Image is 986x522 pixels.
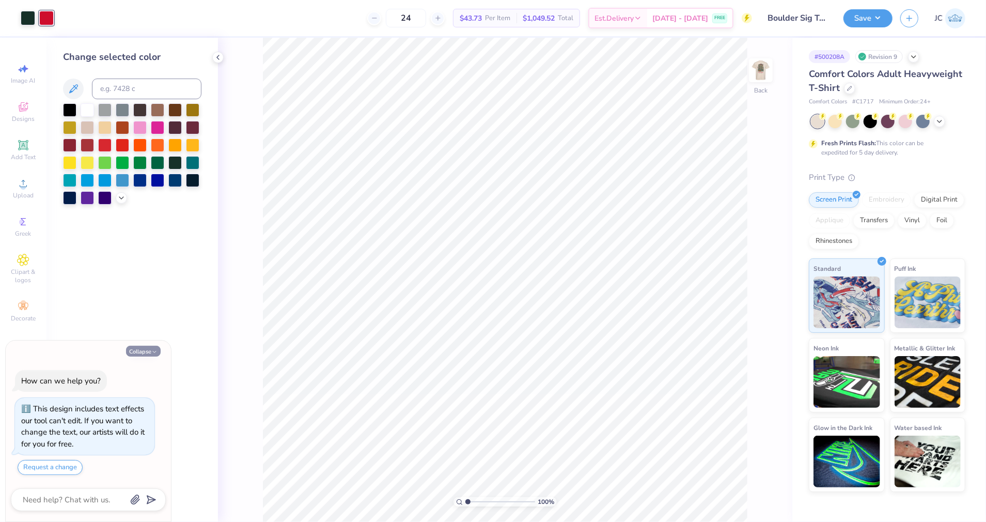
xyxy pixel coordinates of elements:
div: Digital Print [914,192,964,208]
img: Standard [813,277,880,328]
div: Screen Print [809,192,859,208]
span: Add Text [11,153,36,161]
div: # 500208A [809,50,850,63]
button: Collapse [126,346,161,357]
span: Minimum Order: 24 + [879,98,931,106]
span: JC [935,12,943,24]
span: Est. Delivery [594,13,634,24]
div: Change selected color [63,50,201,64]
img: Puff Ink [895,277,961,328]
span: Puff Ink [895,263,916,274]
span: # C1717 [852,98,874,106]
div: Back [754,86,768,95]
div: Print Type [809,172,965,183]
span: $43.73 [460,13,482,24]
div: Vinyl [898,213,927,228]
img: Water based Ink [895,436,961,487]
span: $1,049.52 [523,13,555,24]
span: Decorate [11,314,36,323]
span: Standard [813,263,841,274]
span: Upload [13,191,34,199]
div: This color can be expedited for 5 day delivery. [821,139,948,157]
span: Neon Ink [813,343,839,354]
span: Metallic & Glitter Ink [895,343,956,354]
div: Revision 9 [855,50,903,63]
img: Neon Ink [813,356,880,408]
span: Designs [12,115,35,123]
span: Image AI [11,76,36,85]
strong: Fresh Prints Flash: [821,139,876,147]
input: e.g. 7428 c [92,79,201,99]
img: Back [750,60,771,81]
span: Comfort Colors [809,98,847,106]
img: Jovie Chen [945,8,965,28]
span: Greek [15,229,32,238]
img: Metallic & Glitter Ink [895,356,961,408]
span: Glow in the Dark Ink [813,422,872,433]
span: FREE [714,14,725,22]
div: How can we help you? [21,376,101,386]
img: Glow in the Dark Ink [813,436,880,487]
span: Water based Ink [895,422,942,433]
div: Foil [930,213,954,228]
div: This design includes text effects our tool can't edit. If you want to change the text, our artist... [21,404,145,449]
span: Clipart & logos [5,268,41,284]
div: Applique [809,213,850,228]
button: Request a change [18,460,83,475]
span: Per Item [485,13,510,24]
a: JC [935,8,965,28]
input: Untitled Design [760,8,836,28]
div: Embroidery [862,192,911,208]
div: Rhinestones [809,234,859,249]
input: – – [386,9,426,27]
span: [DATE] - [DATE] [652,13,708,24]
div: Transfers [853,213,895,228]
span: Total [558,13,573,24]
button: Save [843,9,893,27]
span: Comfort Colors Adult Heavyweight T-Shirt [809,68,962,94]
span: 100 % [538,497,554,506]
